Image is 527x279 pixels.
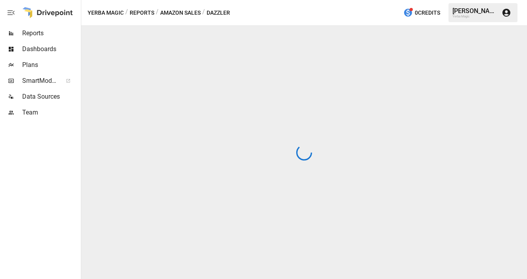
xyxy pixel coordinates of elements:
span: 0 Credits [415,8,440,18]
span: Team [22,108,79,117]
div: / [125,8,128,18]
div: / [202,8,205,18]
div: Yerba Magic [452,15,497,18]
button: 0Credits [400,6,443,20]
div: / [156,8,159,18]
div: [PERSON_NAME] [452,7,497,15]
span: ™ [57,75,62,85]
button: Yerba Magic [88,8,124,18]
span: Plans [22,60,79,70]
span: Reports [22,29,79,38]
span: SmartModel [22,76,57,86]
button: Reports [130,8,154,18]
span: Dashboards [22,44,79,54]
button: Amazon Sales [160,8,201,18]
span: Data Sources [22,92,79,101]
